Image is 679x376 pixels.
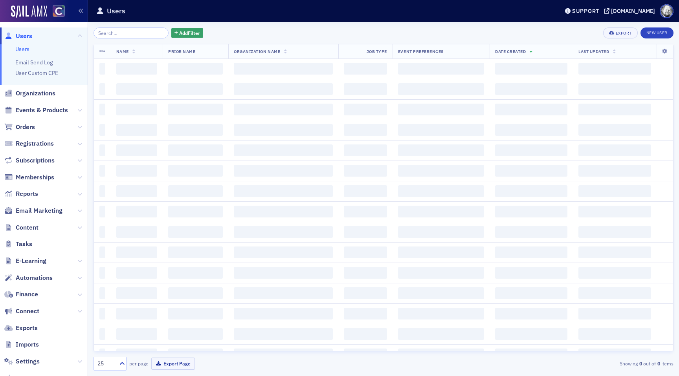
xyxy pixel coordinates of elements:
[398,185,484,197] span: ‌
[116,308,158,319] span: ‌
[398,328,484,340] span: ‌
[16,307,39,316] span: Connect
[611,7,655,15] div: [DOMAIN_NAME]
[578,185,651,197] span: ‌
[398,124,484,136] span: ‌
[168,83,223,95] span: ‌
[16,32,32,40] span: Users
[495,328,567,340] span: ‌
[578,349,651,360] span: ‌
[603,27,637,38] button: Export
[99,287,105,299] span: ‌
[578,49,609,54] span: Last Updated
[116,267,158,279] span: ‌
[168,267,223,279] span: ‌
[168,328,223,340] span: ‌
[4,307,39,316] a: Connect
[234,185,333,197] span: ‌
[107,6,125,16] h1: Users
[116,328,158,340] span: ‌
[4,206,62,215] a: Email Marketing
[398,144,484,156] span: ‌
[4,357,40,366] a: Settings
[179,29,200,37] span: Add Filter
[15,69,58,77] a: User Custom CPE
[344,83,387,95] span: ‌
[171,28,204,38] button: AddFilter
[234,83,333,95] span: ‌
[53,5,65,17] img: SailAMX
[4,139,54,148] a: Registrations
[16,89,55,98] span: Organizations
[344,328,387,340] span: ‌
[495,63,567,75] span: ‌
[16,357,40,366] span: Settings
[495,165,567,177] span: ‌
[344,104,387,115] span: ‌
[495,267,567,279] span: ‌
[116,144,158,156] span: ‌
[234,308,333,319] span: ‌
[344,349,387,360] span: ‌
[578,267,651,279] span: ‌
[234,144,333,156] span: ‌
[99,124,105,136] span: ‌
[168,226,223,238] span: ‌
[495,308,567,319] span: ‌
[4,123,35,131] a: Orders
[234,349,333,360] span: ‌
[4,156,55,165] a: Subscriptions
[398,206,484,217] span: ‌
[16,290,38,299] span: Finance
[495,104,567,115] span: ‌
[116,185,158,197] span: ‌
[234,63,333,75] span: ‌
[116,124,158,136] span: ‌
[398,246,484,258] span: ‌
[578,63,651,75] span: ‌
[495,226,567,238] span: ‌
[495,83,567,95] span: ‌
[168,104,223,115] span: ‌
[168,287,223,299] span: ‌
[398,49,444,54] span: Event Preferences
[578,328,651,340] span: ‌
[344,226,387,238] span: ‌
[116,83,158,95] span: ‌
[116,349,158,360] span: ‌
[638,360,643,367] strong: 0
[168,49,195,54] span: Prior Name
[495,246,567,258] span: ‌
[578,287,651,299] span: ‌
[344,206,387,217] span: ‌
[344,246,387,258] span: ‌
[234,206,333,217] span: ‌
[4,274,53,282] a: Automations
[99,328,105,340] span: ‌
[572,7,599,15] div: Support
[16,274,53,282] span: Automations
[398,83,484,95] span: ‌
[99,144,105,156] span: ‌
[16,257,46,265] span: E-Learning
[168,349,223,360] span: ‌
[398,349,484,360] span: ‌
[16,139,54,148] span: Registrations
[116,206,158,217] span: ‌
[656,360,661,367] strong: 0
[99,349,105,360] span: ‌
[97,360,115,368] div: 25
[151,358,195,370] button: Export Page
[116,104,158,115] span: ‌
[16,340,39,349] span: Imports
[398,226,484,238] span: ‌
[16,106,68,115] span: Events & Products
[99,165,105,177] span: ‌
[99,308,105,319] span: ‌
[616,31,632,35] div: Export
[129,360,149,367] label: per page
[495,185,567,197] span: ‌
[16,206,62,215] span: Email Marketing
[4,190,38,198] a: Reports
[4,257,46,265] a: E-Learning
